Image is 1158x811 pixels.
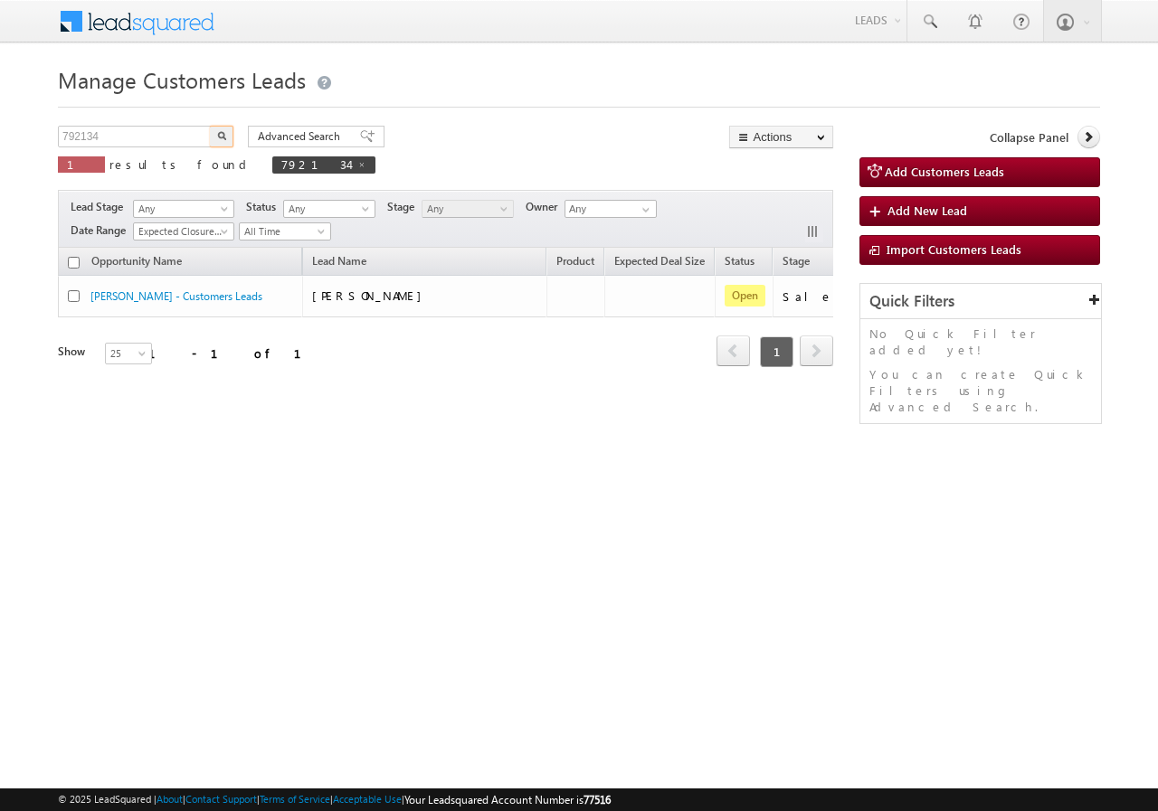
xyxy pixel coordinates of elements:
[109,156,253,172] span: results found
[105,343,152,364] a: 25
[783,288,909,305] div: Sale Marked
[800,335,833,366] span: next
[217,131,226,140] img: Search
[422,201,508,217] span: Any
[157,793,183,805] a: About
[312,288,431,303] span: [PERSON_NAME]
[422,200,514,218] a: Any
[90,289,262,303] a: [PERSON_NAME] - Customers Leads
[185,793,257,805] a: Contact Support
[303,251,375,275] span: Lead Name
[800,337,833,366] a: next
[387,199,422,215] span: Stage
[869,366,1092,415] p: You can create Quick Filters using Advanced Search.
[885,164,1004,179] span: Add Customers Leads
[67,156,96,172] span: 1
[133,200,234,218] a: Any
[239,222,331,240] a: All Time
[556,254,594,268] span: Product
[283,200,375,218] a: Any
[869,325,1092,358] p: No Quick Filter added yet!
[760,336,793,367] span: 1
[284,201,370,217] span: Any
[106,345,154,362] span: 25
[717,335,750,366] span: prev
[281,156,348,172] span: 792134
[246,199,283,215] span: Status
[860,284,1101,319] div: Quick Filters
[148,343,323,363] div: 1 - 1 of 1
[333,793,402,805] a: Acceptable Use
[404,793,611,806] span: Your Leadsquared Account Number is
[71,199,130,215] span: Lead Stage
[729,126,833,148] button: Actions
[82,251,191,275] a: Opportunity Name
[716,251,764,275] a: Status
[134,223,228,240] span: Expected Closure Date
[887,203,967,218] span: Add New Lead
[134,201,228,217] span: Any
[717,337,750,366] a: prev
[58,65,306,94] span: Manage Customers Leads
[526,199,565,215] span: Owner
[240,223,326,240] span: All Time
[632,201,655,219] a: Show All Items
[565,200,657,218] input: Type to Search
[58,791,611,808] span: © 2025 LeadSquared | | | | |
[605,251,714,275] a: Expected Deal Size
[614,254,705,268] span: Expected Deal Size
[887,241,1021,257] span: Import Customers Leads
[774,251,819,275] a: Stage
[584,793,611,806] span: 77516
[58,344,90,360] div: Show
[133,222,234,240] a: Expected Closure Date
[725,285,765,306] span: Open
[71,222,133,239] span: Date Range
[68,257,80,269] input: Check all records
[990,129,1068,146] span: Collapse Panel
[258,128,346,145] span: Advanced Search
[783,254,810,268] span: Stage
[260,793,330,805] a: Terms of Service
[91,254,182,268] span: Opportunity Name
